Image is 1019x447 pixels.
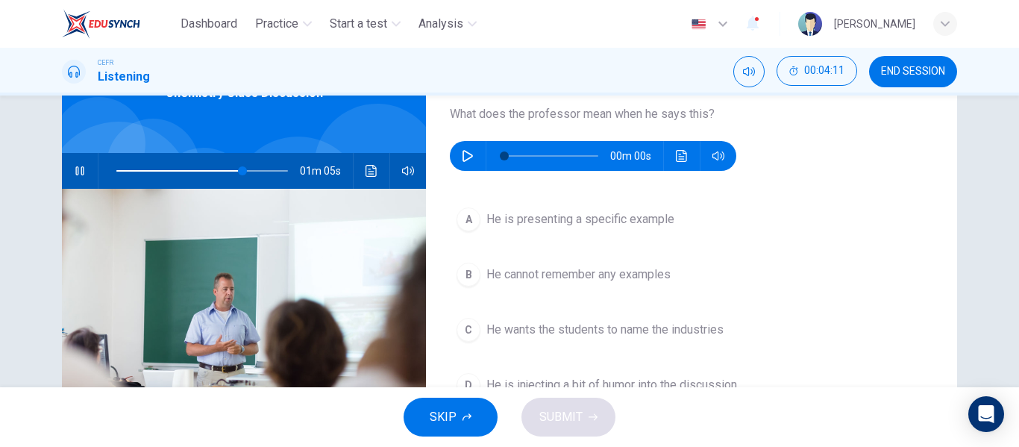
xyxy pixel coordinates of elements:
[486,210,674,228] span: He is presenting a specific example
[733,56,765,87] div: Mute
[249,10,318,37] button: Practice
[450,256,933,293] button: BHe cannot remember any examples
[968,396,1004,432] div: Open Intercom Messenger
[777,56,857,86] button: 00:04:11
[486,321,724,339] span: He wants the students to name the industries
[300,153,353,189] span: 01m 05s
[418,15,463,33] span: Analysis
[689,19,708,30] img: en
[98,68,150,86] h1: Listening
[175,10,243,37] button: Dashboard
[62,9,140,39] img: EduSynch logo
[457,207,480,231] div: A
[98,57,113,68] span: CEFR
[670,141,694,171] button: Click to see the audio transcription
[486,376,737,394] span: He is injecting a bit of humor into the discussion
[457,373,480,397] div: D
[881,66,945,78] span: END SESSION
[869,56,957,87] button: END SESSION
[330,15,387,33] span: Start a test
[430,407,457,428] span: SKIP
[450,105,933,123] span: What does the professor mean when he says this?
[457,263,480,287] div: B
[404,398,498,437] button: SKIP
[413,10,483,37] button: Analysis
[450,201,933,238] button: AHe is presenting a specific example
[457,318,480,342] div: C
[324,10,407,37] button: Start a test
[450,311,933,348] button: CHe wants the students to name the industries
[798,12,822,36] img: Profile picture
[62,9,175,39] a: EduSynch logo
[360,153,383,189] button: Click to see the audio transcription
[255,15,298,33] span: Practice
[181,15,237,33] span: Dashboard
[610,141,663,171] span: 00m 00s
[834,15,915,33] div: [PERSON_NAME]
[486,266,671,284] span: He cannot remember any examples
[804,65,844,77] span: 00:04:11
[450,366,933,404] button: DHe is injecting a bit of humor into the discussion
[777,56,857,87] div: Hide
